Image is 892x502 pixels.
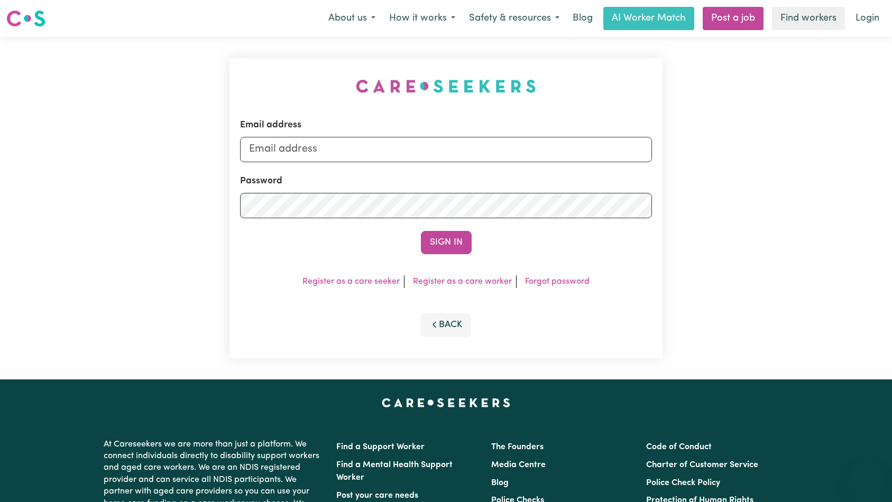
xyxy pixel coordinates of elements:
[421,313,472,337] button: Back
[382,7,462,30] button: How it works
[703,7,764,30] a: Post a job
[336,443,425,451] a: Find a Support Worker
[302,277,400,286] a: Register as a care seeker
[382,398,510,407] a: Careseekers home page
[491,479,509,487] a: Blog
[240,136,652,162] input: Email address
[525,277,590,286] a: Forgot password
[240,174,282,188] label: Password
[772,7,845,30] a: Find workers
[491,443,544,451] a: The Founders
[646,443,712,451] a: Code of Conduct
[336,491,418,500] a: Post your care needs
[413,277,512,286] a: Register as a care worker
[321,7,382,30] button: About us
[603,7,694,30] a: AI Worker Match
[6,9,45,28] img: Careseekers logo
[646,461,758,469] a: Charter of Customer Service
[850,460,884,494] iframe: Button to launch messaging window
[491,461,546,469] a: Media Centre
[462,7,566,30] button: Safety & resources
[566,7,599,30] a: Blog
[240,118,301,132] label: Email address
[421,231,472,254] button: Sign In
[336,461,453,482] a: Find a Mental Health Support Worker
[646,479,720,487] a: Police Check Policy
[849,7,886,30] a: Login
[6,6,45,31] a: Careseekers logo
